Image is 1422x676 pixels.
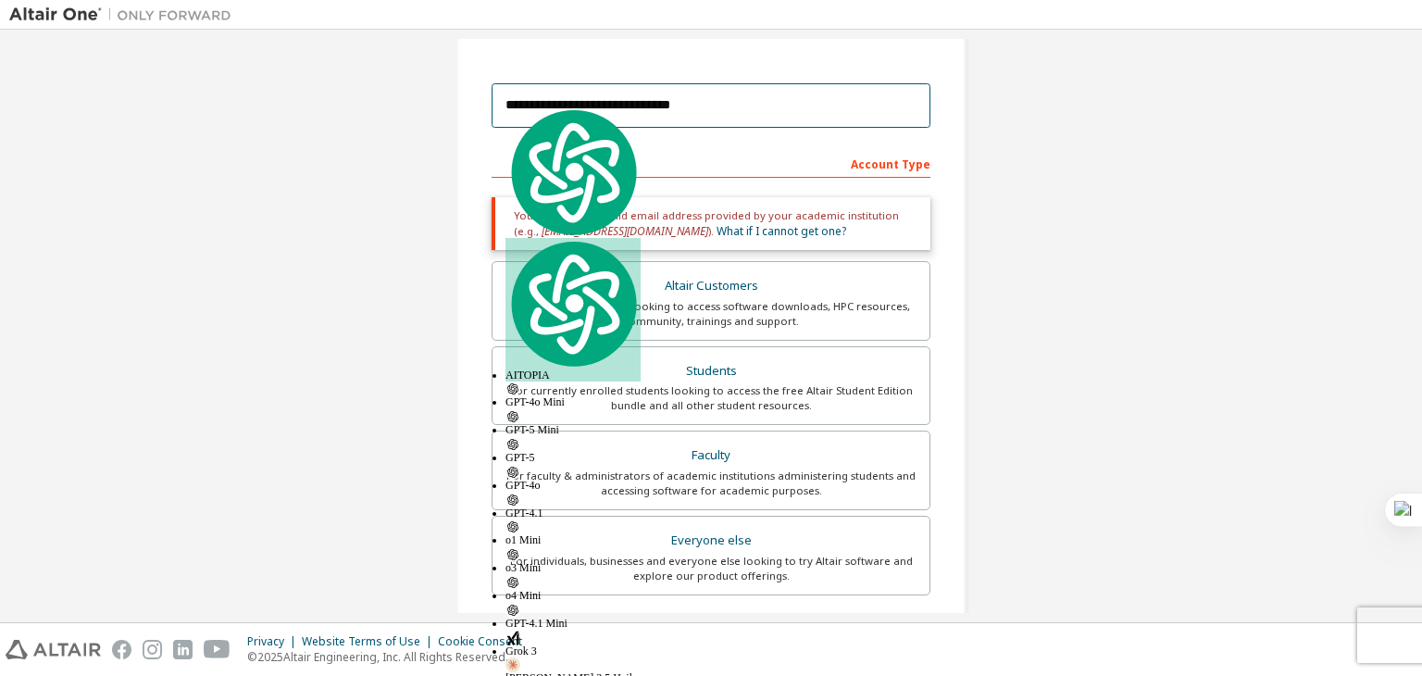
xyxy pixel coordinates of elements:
img: linkedin.svg [173,640,193,659]
div: o3 Mini [505,547,641,575]
div: Grok 3 [505,631,641,658]
img: gpt-black.svg [505,437,520,452]
div: o4 Mini [505,575,641,603]
img: gpt-black.svg [505,520,520,534]
div: Cookie Consent [438,634,533,649]
img: claude-35-haiku.svg [505,657,520,672]
img: youtube.svg [204,640,231,659]
img: Altair One [9,6,241,24]
img: gpt-black.svg [505,493,520,507]
div: You must enter a valid email address provided by your academic institution (e.g., ). [492,197,930,250]
div: Privacy [247,634,302,649]
div: For individuals, businesses and everyone else looking to try Altair software and explore our prod... [504,554,918,583]
p: © 2025 Altair Engineering, Inc. All Rights Reserved. [247,649,533,665]
img: gpt-black.svg [505,382,520,396]
div: Altair Customers [504,273,918,299]
img: altair_logo.svg [6,640,101,659]
img: logo.svg [505,238,641,369]
img: gpt-black.svg [505,465,520,480]
div: GPT-4o Mini [505,382,641,409]
img: instagram.svg [143,640,162,659]
div: GPT-4.1 Mini [505,603,641,631]
div: AITOPIA [505,238,641,382]
div: GPT-5 Mini [505,409,641,437]
div: Faculty [504,443,918,469]
img: facebook.svg [112,640,131,659]
img: gpt-black.svg [505,547,520,562]
div: Students [504,358,918,384]
div: For currently enrolled students looking to access the free Altair Student Edition bundle and all ... [504,383,918,413]
div: GPT-5 [505,437,641,465]
div: For existing customers looking to access software downloads, HPC resources, community, trainings ... [504,299,918,329]
div: For faculty & administrators of academic institutions administering students and accessing softwa... [504,469,918,498]
img: logo.svg [505,106,641,238]
img: gpt-black.svg [505,575,520,590]
div: Website Terms of Use [302,634,438,649]
div: Everyone else [504,528,918,554]
div: Account Type [492,148,930,178]
div: GPT-4o [505,465,641,493]
div: GPT-4.1 [505,493,641,520]
img: gpt-black.svg [505,409,520,424]
div: o1 Mini [505,520,641,547]
img: gpt-black.svg [505,603,520,618]
a: What if I cannot get one? [717,223,846,239]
